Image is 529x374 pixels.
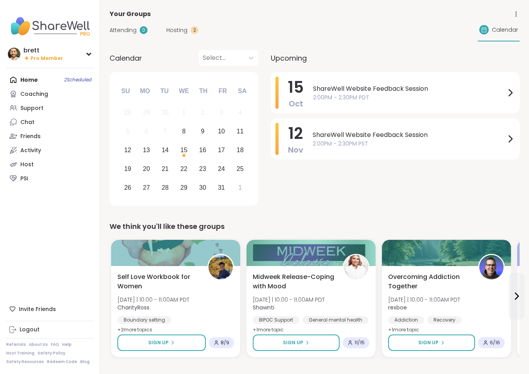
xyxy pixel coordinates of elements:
[194,123,211,140] div: Choose Thursday, October 9th, 2025
[194,179,211,196] div: Choose Thursday, October 30th, 2025
[6,143,94,157] a: Activity
[117,304,149,311] b: CharityRoss
[117,316,171,324] div: Boundary setting
[8,48,20,60] img: brett
[232,142,248,159] div: Choose Saturday, October 18th, 2025
[166,26,187,34] span: Hosting
[117,296,189,304] span: [DATE] | 10:00 - 11:00AM PDT
[29,342,48,347] a: About Us
[182,107,186,118] div: 1
[479,255,504,279] img: rexboe
[119,142,136,159] div: Choose Sunday, October 12th, 2025
[6,101,94,115] a: Support
[110,9,151,19] span: Your Groups
[237,126,244,137] div: 11
[288,76,304,98] span: 15
[220,107,223,118] div: 3
[110,53,142,63] span: Calendar
[209,255,233,279] img: CharityRoss
[180,145,187,155] div: 15
[162,145,169,155] div: 14
[176,123,193,140] div: Choose Wednesday, October 8th, 2025
[110,221,520,232] div: We think you'll like these groups
[6,129,94,143] a: Friends
[157,123,174,140] div: Not available Tuesday, October 7th, 2025
[138,104,155,121] div: Not available Monday, September 29th, 2025
[418,339,439,346] span: Sign Up
[253,296,325,304] span: [DATE] | 10:00 - 11:00AM PDT
[6,342,26,347] a: Referrals
[62,342,72,347] a: Help
[6,302,94,316] div: Invite Friends
[213,160,230,177] div: Choose Friday, October 24th, 2025
[6,115,94,129] a: Chat
[156,83,173,100] div: Tu
[20,104,43,112] div: Support
[80,359,90,365] a: Blog
[283,339,303,346] span: Sign Up
[38,351,65,356] a: Safety Policy
[344,255,368,279] img: Shawnti
[313,84,506,93] span: ShareWell Website Feedback Session
[6,13,94,40] img: ShareWell Nav Logo
[232,123,248,140] div: Choose Saturday, October 11th, 2025
[237,164,244,174] div: 25
[313,93,506,102] span: 2:00PM - 2:30PM PDT
[110,26,137,34] span: Attending
[20,119,34,126] div: Chat
[157,142,174,159] div: Choose Tuesday, October 14th, 2025
[176,104,193,121] div: Not available Wednesday, October 1st, 2025
[313,140,506,148] span: 2:00PM - 2:30PM PST
[194,104,211,121] div: Not available Thursday, October 2nd, 2025
[213,142,230,159] div: Choose Friday, October 17th, 2025
[143,145,150,155] div: 13
[138,179,155,196] div: Choose Monday, October 27th, 2025
[191,26,198,34] div: 2
[47,359,77,365] a: Redeem Code
[136,83,153,100] div: Mo
[124,182,131,193] div: 26
[289,98,303,109] span: Oct
[194,160,211,177] div: Choose Thursday, October 23rd, 2025
[195,83,212,100] div: Th
[194,142,211,159] div: Choose Thursday, October 16th, 2025
[124,145,131,155] div: 12
[145,126,148,137] div: 6
[119,104,136,121] div: Not available Sunday, September 28th, 2025
[388,334,475,351] button: Sign Up
[162,182,169,193] div: 28
[201,126,204,137] div: 9
[253,304,274,311] b: Shawnti
[6,87,94,101] a: Coaching
[157,179,174,196] div: Choose Tuesday, October 28th, 2025
[117,83,134,100] div: Su
[253,316,299,324] div: BIPOC Support
[138,160,155,177] div: Choose Monday, October 20th, 2025
[126,126,130,137] div: 5
[288,122,303,144] span: 12
[214,83,231,100] div: Fr
[20,326,40,334] div: Logout
[182,126,186,137] div: 8
[6,171,94,185] a: PSI
[20,90,48,98] div: Coaching
[388,296,460,304] span: [DATE] | 10:00 - 11:00AM PDT
[213,104,230,121] div: Not available Friday, October 3rd, 2025
[271,53,307,63] span: Upcoming
[232,179,248,196] div: Choose Saturday, November 1st, 2025
[20,175,28,183] div: PSI
[148,339,169,346] span: Sign Up
[6,351,34,356] a: Host Training
[237,145,244,155] div: 18
[138,142,155,159] div: Choose Monday, October 13th, 2025
[6,323,94,337] a: Logout
[162,107,169,118] div: 30
[119,160,136,177] div: Choose Sunday, October 19th, 2025
[427,316,462,324] div: Recovery
[164,126,167,137] div: 7
[6,359,44,365] a: Safety Resources
[388,304,407,311] b: rexboe
[213,123,230,140] div: Choose Friday, October 10th, 2025
[117,334,206,351] button: Sign Up
[218,182,225,193] div: 31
